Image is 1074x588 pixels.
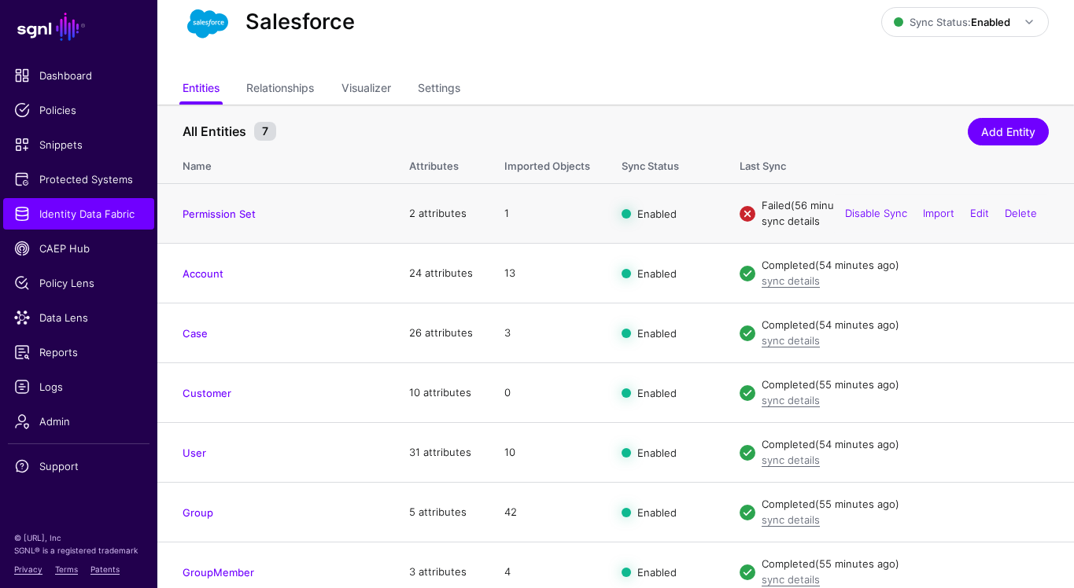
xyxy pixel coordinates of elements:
td: 10 attributes [393,363,489,423]
div: Completed (55 minutes ago) [762,557,1049,572]
a: Group [183,506,213,519]
span: Dashboard [14,68,143,83]
a: Policy Lens [3,267,154,299]
a: Delete [1005,207,1037,219]
span: Enabled [637,207,677,219]
div: Completed (55 minutes ago) [762,377,1049,393]
span: Sync Status: [894,16,1010,28]
th: Last Sync [724,143,1074,184]
td: 42 [489,483,606,542]
a: Logs [3,371,154,402]
td: 5 attributes [393,483,489,542]
td: 10 [489,423,606,483]
span: Enabled [637,266,677,279]
a: Customer [183,387,231,399]
a: sync details [762,394,820,406]
a: User [183,447,206,459]
a: sync details [762,334,820,347]
a: sync details [762,274,820,287]
a: Identity Data Fabric [3,198,154,230]
a: sync details [762,573,820,586]
a: Case [183,327,208,340]
a: Policies [3,94,154,126]
div: Completed (54 minutes ago) [762,318,1049,333]
span: Enabled [637,446,677,458]
h2: Salesforce [245,9,355,35]
span: Enabled [637,386,677,399]
span: Enabled [637,505,677,518]
a: sync details [762,215,820,227]
a: Add Entity [968,118,1049,145]
p: © [URL], Inc [14,531,143,544]
span: Admin [14,413,143,429]
a: Admin [3,406,154,437]
td: 2 attributes [393,184,489,244]
span: Enabled [637,565,677,578]
span: Support [14,458,143,474]
a: Entities [183,75,220,105]
a: Privacy [14,564,42,574]
th: Attributes [393,143,489,184]
a: Relationships [246,75,314,105]
th: Imported Objects [489,143,606,184]
a: Edit [970,207,989,219]
span: Data Lens [14,310,143,325]
td: 0 [489,363,606,423]
strong: Enabled [971,16,1010,28]
a: CAEP Hub [3,233,154,264]
a: sync details [762,513,820,526]
span: Enabled [637,326,677,339]
td: 31 attributes [393,423,489,483]
span: Logs [14,379,143,395]
td: 1 [489,184,606,244]
td: 13 [489,244,606,303]
p: SGNL® is a registered trademark [14,544,143,557]
span: Policy Lens [14,275,143,291]
div: Completed (55 minutes ago) [762,497,1049,513]
span: Snippets [14,137,143,153]
a: sync details [762,454,820,466]
a: SGNL [9,9,148,44]
span: All Entities [179,122,250,141]
small: 7 [254,122,276,141]
a: Dashboard [3,60,154,91]
div: Failed (56 minutes ago) [762,198,1049,214]
a: Import [923,207,954,219]
span: Identity Data Fabric [14,206,143,222]
td: 26 attributes [393,303,489,363]
a: Reports [3,336,154,368]
th: Name [157,143,393,184]
a: Visualizer [341,75,391,105]
a: Permission Set [183,208,256,220]
a: Terms [55,564,78,574]
a: Protected Systems [3,164,154,195]
th: Sync Status [606,143,724,184]
div: Completed (54 minutes ago) [762,258,1049,274]
a: Settings [418,75,460,105]
span: Policies [14,102,143,118]
a: GroupMember [183,566,254,579]
a: Patents [90,564,120,574]
a: Data Lens [3,302,154,333]
td: 3 [489,303,606,363]
td: 24 attributes [393,244,489,303]
a: Disable Sync [845,207,907,219]
span: Reports [14,344,143,360]
div: Completed (54 minutes ago) [762,437,1049,453]
a: Account [183,267,223,280]
span: CAEP Hub [14,241,143,256]
span: Protected Systems [14,171,143,187]
a: Snippets [3,129,154,160]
